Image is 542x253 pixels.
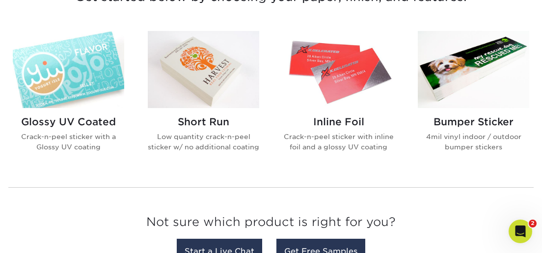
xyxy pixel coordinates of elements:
[418,31,529,168] a: Bumper Sticker Stickers Bumper Sticker 4mil vinyl indoor / outdoor bumper stickers
[8,207,534,241] h3: Not sure which product is right for you?
[13,116,124,128] h2: Glossy UV Coated
[13,132,124,152] p: Crack-n-peel sticker with a Glossy UV coating
[509,220,532,243] iframe: Intercom live chat
[13,31,124,108] img: Glossy UV Coated Stickers
[418,31,529,108] img: Bumper Sticker Stickers
[148,31,259,168] a: Short Run Stickers Short Run Low quantity crack-n-peel sticker w/ no additional coating
[283,31,394,108] img: Inline Foil Stickers
[148,116,259,128] h2: Short Run
[148,31,259,108] img: Short Run Stickers
[148,132,259,152] p: Low quantity crack-n-peel sticker w/ no additional coating
[418,132,529,152] p: 4mil vinyl indoor / outdoor bumper stickers
[283,116,394,128] h2: Inline Foil
[283,31,394,168] a: Inline Foil Stickers Inline Foil Crack-n-peel sticker with inline foil and a glossy UV coating
[13,31,124,168] a: Glossy UV Coated Stickers Glossy UV Coated Crack-n-peel sticker with a Glossy UV coating
[283,132,394,152] p: Crack-n-peel sticker with inline foil and a glossy UV coating
[418,116,529,128] h2: Bumper Sticker
[529,220,537,227] span: 2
